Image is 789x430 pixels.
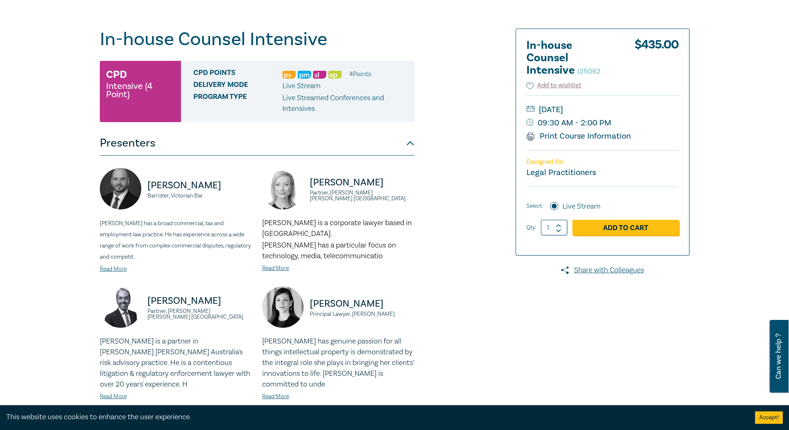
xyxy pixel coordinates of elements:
[282,71,296,79] img: Professional Skills
[516,265,690,276] a: Share with Colleagues
[106,67,127,82] h3: CPD
[147,179,252,192] p: [PERSON_NAME]
[147,193,252,199] small: Barrister, Victorian Bar
[328,71,342,79] img: Ethics & Professional Responsibility
[193,69,282,79] span: CPD Points
[526,158,679,166] p: Designed for
[526,223,536,232] label: Qty
[310,311,415,317] small: Principal Lawyer, [PERSON_NAME]
[282,93,408,114] p: Live Streamed Conferences and Intensives
[310,176,415,189] p: [PERSON_NAME]
[526,81,581,90] button: Add to wishlist
[572,220,679,235] a: Add to Cart
[100,286,141,328] img: https://s3.ap-southeast-2.amazonaws.com/leo-cussen-store-production-content/Contacts/Rajaee%20Rou...
[262,393,289,400] a: Read More
[100,265,127,273] a: Read More
[755,411,783,424] button: Accept cookies
[577,67,601,76] small: I25062
[562,201,601,212] label: Live Stream
[147,308,252,320] small: Partner, [PERSON_NAME] [PERSON_NAME] [GEOGRAPHIC_DATA]
[526,167,596,178] small: Legal Practitioners
[100,131,415,156] button: Presenters
[313,71,326,79] img: Substantive Law
[526,103,679,116] small: [DATE]
[100,393,127,400] a: Read More
[262,336,415,390] p: [PERSON_NAME] has genuine passion for all things intellectual property is demonstrated by the int...
[310,190,415,202] small: Partner, [PERSON_NAME] [PERSON_NAME] [GEOGRAPHIC_DATA]
[262,286,304,328] img: https://s3.ap-southeast-2.amazonaws.com/leo-cussen-store-production-content/Contacts/Belinda%20Si...
[100,220,251,261] span: [PERSON_NAME] has a broad commercial, tax and employment law practice. He has experience across a...
[635,39,679,81] div: $ 435.00
[193,81,282,91] span: Delivery Mode
[298,71,311,79] img: Practice Management & Business Skills
[349,69,371,79] li: 4 Point s
[526,116,679,130] small: 09:30 AM - 2:00 PM
[262,264,289,272] a: Read More
[147,294,252,307] p: [PERSON_NAME]
[100,336,252,390] p: [PERSON_NAME] is a partner in [PERSON_NAME] [PERSON_NAME] Australia's risk advisory practice. He ...
[262,240,396,261] span: [PERSON_NAME] has a particular focus on technology, media, telecommunicatio
[193,93,282,114] span: Program type
[541,220,567,235] input: 1
[100,29,415,50] h1: In-house Counsel Intensive
[526,131,631,142] a: Print Course Information
[526,39,618,77] h2: In-house Counsel Intensive
[282,81,321,91] span: Live Stream
[100,168,141,209] img: https://s3.ap-southeast-2.amazonaws.com/leo-cussen-store-production-content/Contacts/Csaba%20Bara...
[310,297,415,310] p: [PERSON_NAME]
[262,168,304,209] img: https://s3.ap-southeast-2.amazonaws.com/leo-cussen-store-production-content/Contacts/Lisa%20Fitzg...
[526,202,543,211] span: Select:
[106,82,175,98] small: Intensive (4 Point)
[262,218,412,238] span: [PERSON_NAME] is a corporate lawyer based in [GEOGRAPHIC_DATA].
[775,325,782,388] span: Can we help ?
[6,412,743,423] div: This website uses cookies to enhance the user experience.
